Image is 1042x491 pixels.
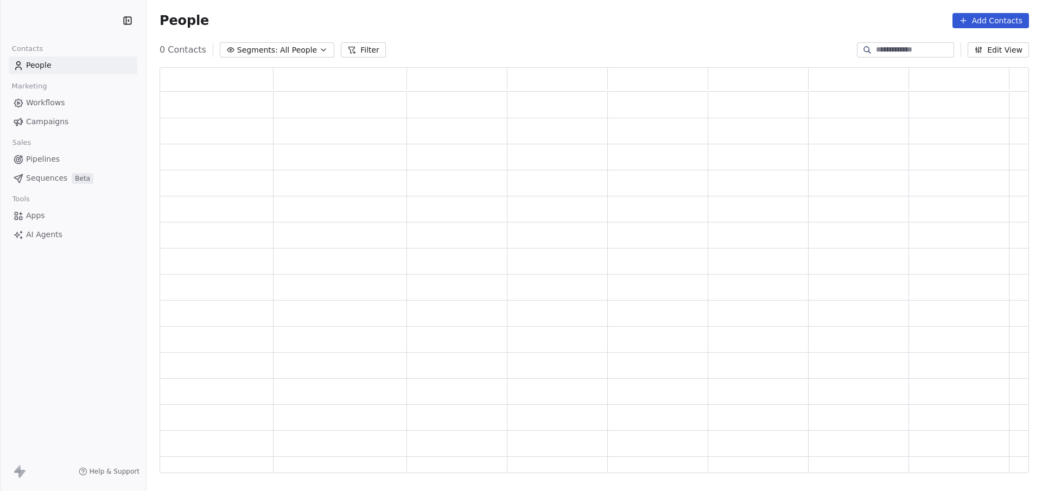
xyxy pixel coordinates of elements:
[952,13,1029,28] button: Add Contacts
[90,467,139,476] span: Help & Support
[26,229,62,240] span: AI Agents
[9,56,137,74] a: People
[26,116,68,127] span: Campaigns
[160,12,209,29] span: People
[160,43,206,56] span: 0 Contacts
[26,154,60,165] span: Pipelines
[26,97,65,109] span: Workflows
[9,207,137,225] a: Apps
[26,210,45,221] span: Apps
[26,173,67,184] span: Sequences
[280,44,317,56] span: All People
[968,42,1029,58] button: Edit View
[72,173,93,184] span: Beta
[9,113,137,131] a: Campaigns
[341,42,386,58] button: Filter
[9,94,137,112] a: Workflows
[9,150,137,168] a: Pipelines
[7,41,48,57] span: Contacts
[9,169,137,187] a: SequencesBeta
[7,78,52,94] span: Marketing
[237,44,278,56] span: Segments:
[8,191,34,207] span: Tools
[9,226,137,244] a: AI Agents
[8,135,36,151] span: Sales
[79,467,139,476] a: Help & Support
[26,60,52,71] span: People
